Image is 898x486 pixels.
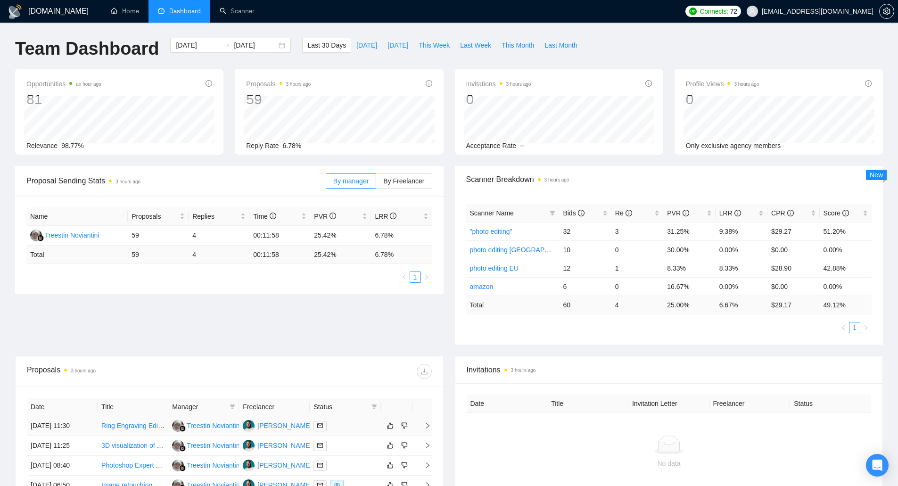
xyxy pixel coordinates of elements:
button: dislike [399,460,410,471]
span: Status [313,402,367,412]
div: Proposals [27,364,229,379]
span: filter [230,404,235,410]
span: info-circle [426,80,432,87]
span: This Month [502,40,534,50]
a: Photoshop Expert Needed for Animal Photo Retouching [101,461,264,469]
li: Previous Page [398,272,410,283]
span: right [863,325,869,330]
a: Ring Engraving Edit – Centering & Letter Addition [101,422,246,429]
td: 25.42 % [310,246,371,264]
th: Date [27,398,98,416]
time: 3 hours ago [115,179,140,184]
span: Last Month [544,40,577,50]
div: [PERSON_NAME] [257,420,312,431]
span: info-circle [645,80,652,87]
a: 1 [410,272,420,282]
h1: Team Dashboard [15,38,159,60]
li: 1 [410,272,421,283]
td: 6.78 % [371,246,432,264]
div: 0 [686,91,759,108]
span: dislike [401,461,408,469]
th: Freelancer [709,395,791,413]
td: Total [26,246,128,264]
span: Score [824,209,849,217]
th: Proposals [128,207,189,226]
div: Treestin Noviantini [187,420,241,431]
div: Treestin Noviantini [187,460,241,470]
td: 6.78% [371,226,432,246]
span: LRR [719,209,741,217]
a: TNTreestin Noviantini [172,441,241,449]
span: right [424,274,429,280]
span: dislike [401,422,408,429]
a: photo editing EU [470,264,519,272]
div: 59 [246,91,311,108]
button: dislike [399,440,410,451]
span: Connects: [700,6,728,16]
input: Start date [176,40,219,50]
a: SN[PERSON_NAME] [243,461,312,469]
td: [DATE] 11:30 [27,416,98,436]
a: amazon [470,283,494,290]
span: By manager [333,177,369,185]
td: 3D visualization of a new building projected and edited into a drone photo of the property. [98,436,168,456]
div: Open Intercom Messenger [866,454,889,477]
span: download [417,368,431,375]
span: swap-right [222,41,230,49]
span: Invitations [466,78,531,90]
td: Total [466,296,560,314]
button: This Week [413,38,455,53]
td: 31.25% [663,222,715,240]
span: CPR [771,209,793,217]
span: info-circle [330,213,336,219]
li: Next Page [860,322,872,333]
td: 8.33% [663,259,715,277]
div: 0 [466,91,531,108]
img: gigradar-bm.png [179,445,186,452]
li: Next Page [421,272,432,283]
span: right [417,422,431,429]
time: 3 hours ago [511,368,536,373]
button: Last Month [539,38,582,53]
td: 25.00 % [663,296,715,314]
span: info-circle [578,210,585,216]
a: 1 [849,322,860,333]
li: Previous Page [838,322,849,333]
span: Invitations [467,364,872,376]
time: 3 hours ago [286,82,311,87]
td: [DATE] 08:40 [27,456,98,476]
th: Manager [168,398,239,416]
img: TN [172,440,184,452]
span: Last 30 Days [307,40,346,50]
span: filter [371,404,377,410]
th: Freelancer [239,398,310,416]
span: filter [370,400,379,414]
td: 1 [611,259,663,277]
td: Photoshop Expert Needed for Animal Photo Retouching [98,456,168,476]
img: SN [243,460,255,471]
td: 0 [611,277,663,296]
td: 25.42% [310,226,371,246]
time: 3 hours ago [544,177,569,182]
td: Ring Engraving Edit – Centering & Letter Addition [98,416,168,436]
td: 00:11:58 [249,226,310,246]
button: This Month [496,38,539,53]
span: info-circle [734,210,741,216]
div: No data [474,458,864,469]
td: 60 [559,296,611,314]
th: Name [26,207,128,226]
span: left [401,274,407,280]
span: By Freelancer [383,177,424,185]
a: TNTreestin Noviantini [30,231,99,239]
td: 8.33% [716,259,767,277]
span: Reply Rate [246,142,279,149]
img: SN [243,440,255,452]
button: download [417,364,432,379]
span: filter [550,210,555,216]
th: Status [790,395,871,413]
span: filter [548,206,557,220]
span: PVR [667,209,689,217]
img: TN [172,420,184,432]
span: info-circle [626,210,632,216]
button: [DATE] [351,38,382,53]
